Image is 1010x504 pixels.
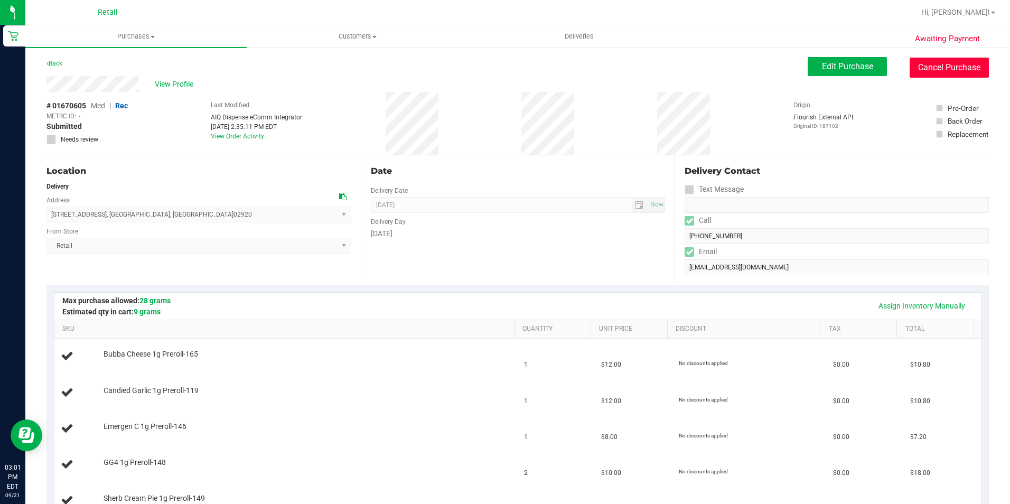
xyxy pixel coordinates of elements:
[371,165,666,178] div: Date
[679,360,728,366] span: No discounts applied
[524,396,528,406] span: 1
[685,165,989,178] div: Delivery Contact
[524,360,528,370] span: 1
[5,491,21,499] p: 09/21
[247,25,468,48] a: Customers
[62,296,171,305] span: Max purchase allowed:
[134,307,161,316] span: 9 grams
[11,419,42,451] iframe: Resource center
[948,116,983,126] div: Back Order
[599,325,663,333] a: Unit Price
[808,57,887,76] button: Edit Purchase
[601,468,621,478] span: $10.00
[910,396,930,406] span: $10.80
[5,463,21,491] p: 03:01 PM EDT
[921,8,990,16] span: Hi, [PERSON_NAME]!
[104,422,186,432] span: Emergen C 1g Preroll-146
[685,213,711,228] label: Call
[104,493,205,503] span: Sherb Cream Pie 1g Preroll-149
[61,135,98,144] span: Needs review
[371,217,406,227] label: Delivery Day
[469,25,690,48] a: Deliveries
[685,228,989,244] input: Format: (999) 999-9999
[793,122,853,130] p: Original ID: 187102
[46,227,78,236] label: From Store
[685,182,744,197] label: Text Message
[676,325,816,333] a: Discount
[46,111,76,121] span: METRC ID:
[247,32,467,41] span: Customers
[685,244,717,259] label: Email
[46,121,82,132] span: Submitted
[62,307,161,316] span: Estimated qty in cart:
[62,325,510,333] a: SKU
[46,195,70,205] label: Address
[25,32,247,41] span: Purchases
[910,58,989,78] button: Cancel Purchase
[104,386,199,396] span: Candied Garlic 1g Preroll-119
[104,349,198,359] span: Bubba Cheese 1g Preroll-165
[905,325,969,333] a: Total
[948,129,988,139] div: Replacement
[46,100,86,111] span: # 01670605
[46,165,351,178] div: Location
[601,360,621,370] span: $12.00
[948,103,979,114] div: Pre-Order
[833,396,849,406] span: $0.00
[601,396,621,406] span: $12.00
[550,32,608,41] span: Deliveries
[829,325,893,333] a: Tax
[524,432,528,442] span: 1
[910,432,927,442] span: $7.20
[104,458,166,468] span: GG4 1g Preroll-148
[46,60,62,67] a: Back
[211,113,302,122] div: AIQ Dispense eComm Integrator
[8,31,18,41] inline-svg: Retail
[833,468,849,478] span: $0.00
[679,397,728,403] span: No discounts applied
[872,297,972,315] a: Assign Inventory Manually
[371,228,666,239] div: [DATE]
[371,186,408,195] label: Delivery Date
[139,296,171,305] span: 28 grams
[211,133,264,140] a: View Order Activity
[679,469,728,474] span: No discounts applied
[98,8,118,17] span: Retail
[793,113,853,130] div: Flourish External API
[115,101,128,110] span: Rec
[524,468,528,478] span: 2
[522,325,586,333] a: Quantity
[915,33,980,45] span: Awaiting Payment
[833,360,849,370] span: $0.00
[822,61,873,71] span: Edit Purchase
[339,191,347,202] div: Copy address to clipboard
[155,79,197,90] span: View Profile
[685,197,989,213] input: Format: (999) 999-9999
[679,433,728,438] span: No discounts applied
[601,432,618,442] span: $8.00
[910,360,930,370] span: $10.80
[211,100,249,110] label: Last Modified
[109,101,111,110] span: |
[211,122,302,132] div: [DATE] 2:35:11 PM EDT
[79,111,80,121] span: -
[46,183,69,190] strong: Delivery
[833,432,849,442] span: $0.00
[25,25,247,48] a: Purchases
[910,468,930,478] span: $18.00
[91,101,105,110] span: Med
[793,100,810,110] label: Origin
